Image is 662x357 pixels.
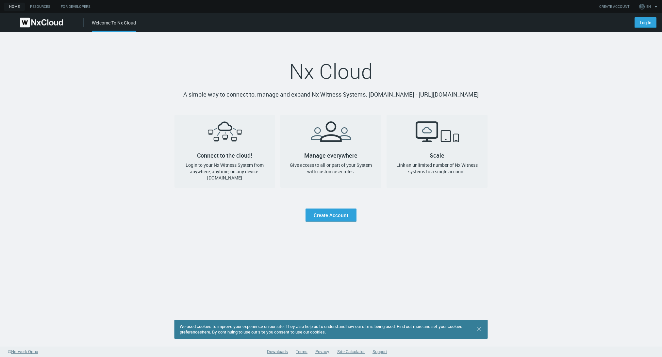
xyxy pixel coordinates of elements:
[25,3,56,11] a: Resources
[392,162,482,175] h4: Link an unlimited number of Nx Witness systems to a single account.
[646,4,651,9] span: EN
[306,209,356,222] a: Create Account
[4,3,25,11] a: home
[599,4,629,9] a: CREATE ACCOUNT
[337,349,365,354] a: Site Calculator
[174,115,275,188] a: Connect to the cloud!Login to your Nx Witness System from anywhere, anytime, on any device. [DOMA...
[11,349,38,354] span: Network Optix
[372,349,387,354] a: Support
[56,3,96,11] a: For Developers
[174,90,488,99] p: A simple way to connect to, manage and expand Nx Witness Systems. [DOMAIN_NAME] - [URL][DOMAIN_NAME]
[210,329,326,335] span: . By continuing to use our site you consent to use our cookies.
[638,1,660,12] button: EN
[267,349,288,354] a: Downloads
[280,115,381,188] a: Manage everywhereGive access to all or part of your System with custom user roles.
[280,115,381,155] h2: Manage everywhere
[20,18,63,27] img: Nx Cloud logo
[180,323,462,335] span: We used cookies to improve your experience on our site. They also help us to understand how our s...
[289,57,373,85] span: Nx Cloud
[635,17,656,28] a: Log In
[180,162,270,181] h4: Login to your Nx Witness System from anywhere, anytime, on any device. [DOMAIN_NAME]
[92,19,136,32] div: Welcome To Nx Cloud
[296,349,307,354] a: Terms
[174,115,275,155] h2: Connect to the cloud!
[387,115,488,155] h2: Scale
[315,349,329,354] a: Privacy
[387,115,488,188] a: ScaleLink an unlimited number of Nx Witness systems to a single account.
[286,162,376,175] h4: Give access to all or part of your System with custom user roles.
[8,349,38,355] a: ©Network Optix
[202,329,210,335] a: here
